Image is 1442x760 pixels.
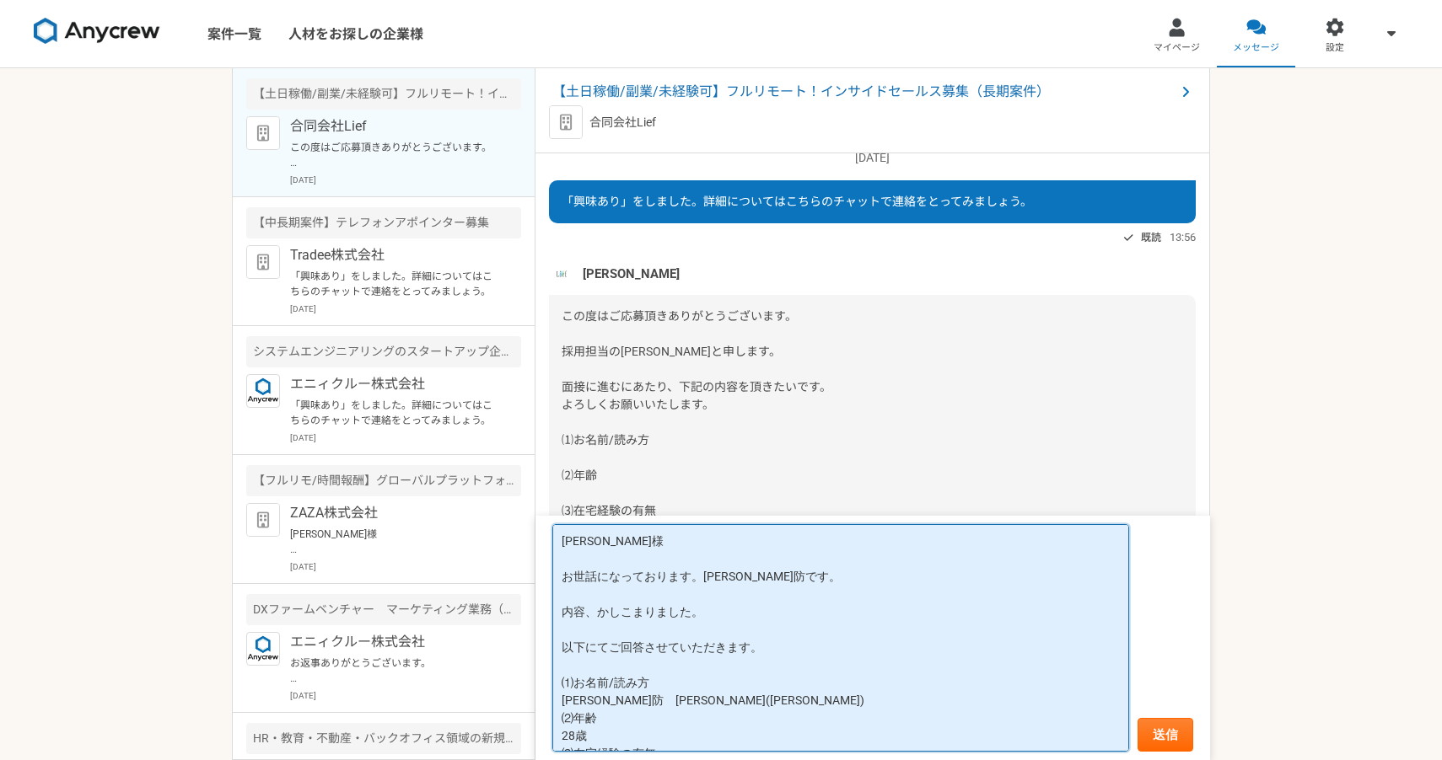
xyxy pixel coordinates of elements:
p: [DATE] [290,431,521,444]
button: 送信 [1138,718,1193,752]
img: logo_text_blue_01.png [246,374,280,408]
p: [DATE] [290,560,521,573]
p: [DATE] [290,174,521,186]
p: 合同会社Lief [290,116,498,136]
p: [DATE] [549,149,1196,167]
img: 8DqYSo04kwAAAAASUVORK5CYII= [34,18,160,45]
span: 13:56 [1170,229,1196,245]
span: メッセージ [1233,41,1279,55]
div: DXファームベンチャー マーケティング業務（クリエイティブと施策実施サポート） [246,594,521,625]
p: 「興味あり」をしました。詳細についてはこちらのチャットで連絡をとってみましょう。 [290,269,498,299]
span: 「興味あり」をしました。詳細についてはこちらのチャットで連絡をとってみましょう。 [562,195,1032,208]
img: default_org_logo-42cde973f59100197ec2c8e796e4974ac8490bb5b08a0eb061ff975e4574aa76.png [246,116,280,150]
p: お返事ありがとうございます。 [DATE]15:00にてご調整させていただきました。 また職務経歴も資料にてアップロードさせていただきました。 以上、ご確認の程よろしくお願いいたします。 [290,656,498,686]
img: logo_text_blue_01.png [246,632,280,666]
p: 合同会社Lief [589,114,656,131]
p: ZAZA株式会社 [290,503,498,523]
div: HR・教育・不動産・バックオフィス領域の新規事業 0→1で事業を立ち上げたい方 [246,723,521,754]
p: [PERSON_NAME]様 お世話になっております。[PERSON_NAME]防です。 こちらこそお返事ありがとうございます。 内容、かしこまりました。 ①に関して、以下日時にてご調整させてい... [290,527,498,557]
span: 【土日稼働/副業/未経験可】フルリモート！インサイドセールス募集（長期案件） [552,82,1176,102]
div: システムエンジニアリングのスタートアップ企業 生成AIの新規事業のセールスを募集 [246,336,521,367]
div: 【中長期案件】テレフォンアポインター募集 [246,207,521,238]
span: 既読 [1141,227,1161,248]
span: マイページ [1154,41,1200,55]
span: この度はご応募頂きありがとうございます。 採用担当の[PERSON_NAME]と申します。 面接に進むにあたり、下記の内容を頂きたいです。 よろしくお願いいたします。 ⑴お名前/読み方 ⑵年齢 ... [562,309,859,624]
p: [DATE] [290,302,521,315]
div: 【フルリモ/時間報酬】グローバルプラットフォームのカスタマーサクセス急募！ [246,465,521,496]
p: [DATE] [290,689,521,702]
p: この度はご応募頂きありがとうございます。 採用担当の[PERSON_NAME]と申します。 面接に進むにあたり、下記の内容を頂きたいです。 よろしくお願いいたします。 ⑴お名前/読み方 ⑵年齢 ... [290,140,498,170]
img: unnamed.png [549,261,574,286]
span: [PERSON_NAME] [583,265,680,283]
textarea: [PERSON_NAME]様 お世話になっております。[PERSON_NAME]防です。 内容、かしこまりました。 以下にてご回答させていただきます。 ⑴お名前/読み方 [PERSON_NAME... [552,524,1129,752]
p: Tradee株式会社 [290,245,498,265]
img: default_org_logo-42cde973f59100197ec2c8e796e4974ac8490bb5b08a0eb061ff975e4574aa76.png [246,245,280,279]
img: default_org_logo-42cde973f59100197ec2c8e796e4974ac8490bb5b08a0eb061ff975e4574aa76.png [246,503,280,537]
p: エニィクルー株式会社 [290,632,498,652]
div: 【土日稼働/副業/未経験可】フルリモート！インサイドセールス募集（長期案件） [246,78,521,110]
p: エニィクルー株式会社 [290,374,498,394]
span: 設定 [1326,41,1344,55]
img: default_org_logo-42cde973f59100197ec2c8e796e4974ac8490bb5b08a0eb061ff975e4574aa76.png [549,105,583,139]
p: 「興味あり」をしました。詳細についてはこちらのチャットで連絡をとってみましょう。 [290,398,498,428]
